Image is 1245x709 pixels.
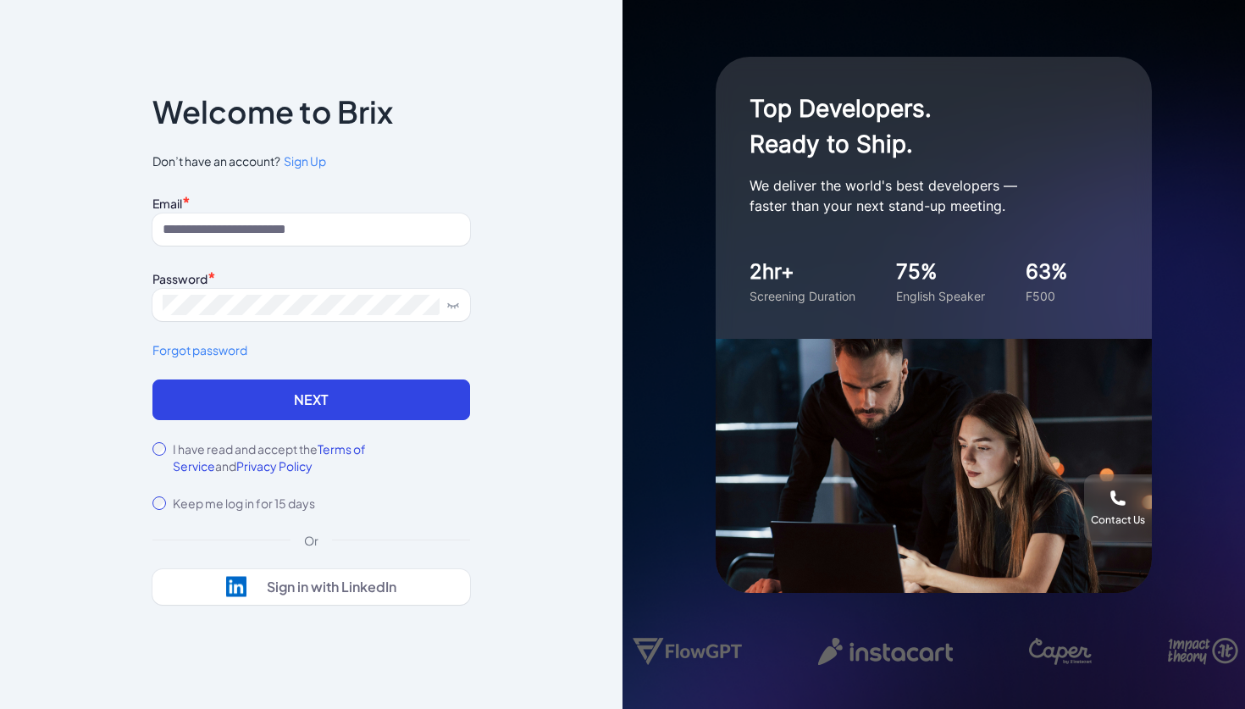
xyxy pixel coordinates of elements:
span: Sign Up [284,153,326,169]
label: I have read and accept the and [173,440,470,474]
div: Screening Duration [750,287,855,305]
span: Terms of Service [173,441,366,474]
p: We deliver the world's best developers — faster than your next stand-up meeting. [750,175,1088,216]
div: F500 [1026,287,1068,305]
div: Sign in with LinkedIn [267,579,396,595]
div: 2hr+ [750,257,855,287]
h1: Top Developers. Ready to Ship. [750,91,1088,162]
label: Email [152,196,182,211]
p: Welcome to Brix [152,98,393,125]
div: 75% [896,257,985,287]
label: Keep me log in for 15 days [173,495,315,512]
button: Sign in with LinkedIn [152,569,470,605]
div: 63% [1026,257,1068,287]
label: Password [152,271,207,286]
span: Privacy Policy [236,458,313,474]
span: Don’t have an account? [152,152,470,170]
div: English Speaker [896,287,985,305]
a: Sign Up [280,152,326,170]
button: Next [152,379,470,420]
div: Or [290,532,332,549]
button: Contact Us [1084,474,1152,542]
div: Contact Us [1091,513,1145,527]
a: Forgot password [152,341,470,359]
